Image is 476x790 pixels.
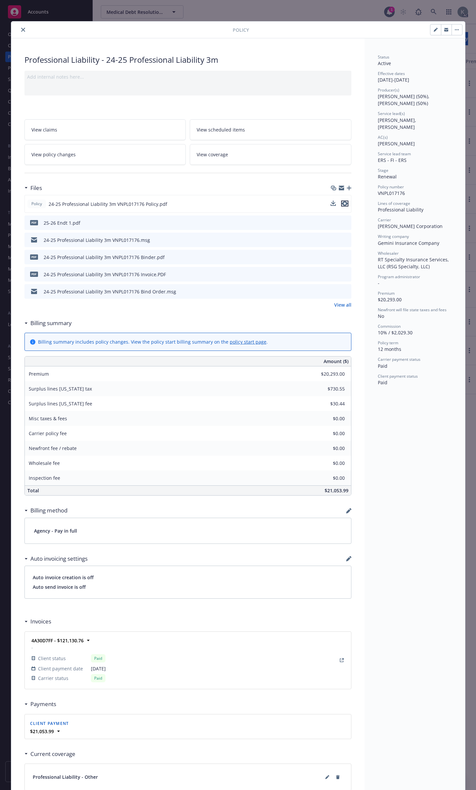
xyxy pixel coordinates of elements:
strong: 4A30D7FF - $121,130.76 [31,637,84,644]
span: View scheduled items [197,126,245,133]
button: download file [332,271,337,278]
h3: Billing summary [30,319,72,327]
span: 12 months [378,346,401,352]
button: preview file [343,288,349,295]
span: Stage [378,168,388,173]
input: 0.00 [306,414,349,424]
div: Agency - Pay in full [25,518,351,544]
span: Writing company [378,234,409,239]
span: [PERSON_NAME] [378,140,415,147]
span: Client payment date [38,665,83,672]
span: No [378,313,384,319]
span: Professional Liability - Other [33,773,98,780]
a: View claims [24,119,186,140]
a: View Invoice [338,656,346,664]
a: View all [334,301,351,308]
a: policy start page [230,339,266,345]
span: Service lead(s) [378,111,405,116]
span: Surplus lines [US_STATE] fee [29,400,92,407]
h3: Auto invoicing settings [30,554,88,563]
span: Newfront fee / rebate [29,445,77,451]
span: Policy number [378,184,404,190]
span: ERS - FI - ERS [378,157,407,163]
span: AC(s) [378,134,388,140]
button: preview file [341,201,348,207]
div: 25-26 Endt 1.pdf [44,219,80,226]
span: [DATE] [91,665,106,672]
span: Policy [30,201,43,207]
span: - [31,644,106,651]
button: close [19,26,27,34]
span: Carrier policy fee [29,430,67,436]
span: Total [27,487,39,494]
span: Wholesale fee [29,460,60,466]
h3: Billing method [30,506,67,515]
input: 0.00 [306,384,349,394]
span: Amount ($) [324,358,348,365]
input: 0.00 [306,399,349,409]
div: Paid [91,654,105,662]
span: VNPL017176 [378,190,405,196]
div: Billing summary [24,319,72,327]
div: Add internal notes here... [27,73,349,80]
button: download file [332,254,337,261]
span: Policy [233,26,249,33]
strong: $21,053.99 [30,728,54,734]
input: 0.00 [306,473,349,483]
div: 24-25 Professional Liability 3m VNPL017176.msg [44,237,150,244]
span: Client payment status [378,373,418,379]
button: preview file [343,237,349,244]
div: Professional Liability - 24-25 Professional Liability 3m [24,54,351,65]
h3: Payments [30,700,56,708]
div: Billing method [24,506,67,515]
div: 24-25 Professional Liability 3m VNPL017176 Binder.pdf [44,254,165,261]
span: Inspection fee [29,475,60,481]
div: Auto invoicing settings [24,554,88,563]
div: Invoices [24,617,51,626]
span: Newfront will file state taxes and fees [378,307,447,313]
span: Active [378,60,391,66]
a: View coverage [190,144,351,165]
span: Gemini Insurance Company [378,240,439,246]
span: Renewal [378,173,397,180]
span: Service lead team [378,151,411,157]
span: Carrier status [38,675,68,682]
span: - [378,280,379,286]
span: pdf [30,220,38,225]
span: Commission [378,323,401,329]
span: Client payment [30,721,69,726]
span: Premium [378,290,395,296]
input: 0.00 [306,369,349,379]
span: Surplus lines [US_STATE] tax [29,386,92,392]
div: Current coverage [24,750,75,758]
span: Status [378,54,389,60]
span: PDF [30,272,38,277]
span: 10% / $2,029.30 [378,329,413,336]
button: preview file [341,201,348,207]
button: preview file [343,219,349,226]
button: download file [331,201,336,206]
span: Auto invoice creation is off [33,574,343,581]
input: 0.00 [306,458,349,468]
span: Paid [378,363,387,369]
span: View coverage [197,151,228,158]
div: 24-25 Professional Liability 3m VNPL017176 Invoice.PDF [44,271,166,278]
div: Paid [91,674,105,682]
div: Professional Liability [378,206,452,213]
span: Wholesaler [378,250,399,256]
span: Producer(s) [378,87,399,93]
span: $21,053.99 [325,487,348,494]
button: download file [332,288,337,295]
div: Billing summary includes policy changes. View the policy start billing summary on the . [38,338,268,345]
span: Lines of coverage [378,201,410,206]
span: [PERSON_NAME] (50%), [PERSON_NAME] (50%) [378,93,431,106]
span: Carrier [378,217,391,223]
span: $20,293.00 [378,296,402,303]
span: Client status [38,655,66,662]
span: Effective dates [378,71,405,76]
span: Policy term [378,340,398,346]
span: 24-25 Professional Liability 3m VNPL017176 Policy.pdf [49,201,167,207]
span: Program administrator [378,274,420,280]
span: RT Specialty Insurance Services, LLC (RSG Specialty, LLC) [378,256,450,270]
span: Carrier payment status [378,357,420,362]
